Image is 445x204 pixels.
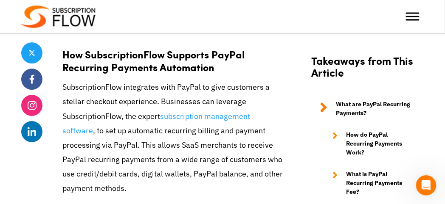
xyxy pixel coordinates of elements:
[21,6,96,28] img: Subscriptionflow
[346,170,415,197] strong: What is PayPal Recurring Payments Fee?
[336,100,415,118] strong: What are PayPal Recurring Payments?
[416,175,437,196] iframe: Intercom live chat
[324,170,415,197] a: What is PayPal Recurring Payments Fee?
[62,111,250,135] a: subscription management software
[62,47,245,74] strong: How SubscriptionFlow Supports PayPal Recurring Payments Automation
[312,55,415,88] h2: Takeaways from This Article
[406,13,420,21] button: Toggle Menu
[346,131,415,157] strong: How do PayPal Recurring Payments Work?
[312,100,415,118] a: What are PayPal Recurring Payments?
[62,80,284,196] p: SubscriptionFlow integrates with PayPal to give customers a stellar checkout experience. Business...
[324,131,415,157] a: How do PayPal Recurring Payments Work?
